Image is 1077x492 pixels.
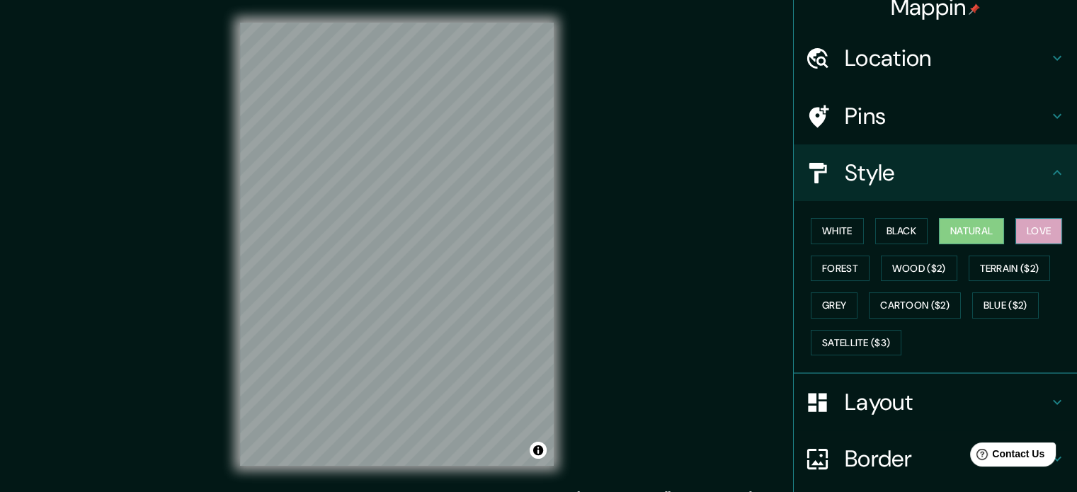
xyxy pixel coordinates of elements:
[845,102,1049,130] h4: Pins
[969,256,1051,282] button: Terrain ($2)
[811,218,864,244] button: White
[881,256,957,282] button: Wood ($2)
[240,23,554,466] canvas: Map
[845,159,1049,187] h4: Style
[875,218,928,244] button: Black
[794,374,1077,430] div: Layout
[811,256,870,282] button: Forest
[794,430,1077,487] div: Border
[869,292,961,319] button: Cartoon ($2)
[969,4,980,15] img: pin-icon.png
[939,218,1004,244] button: Natural
[530,442,547,459] button: Toggle attribution
[972,292,1039,319] button: Blue ($2)
[845,445,1049,473] h4: Border
[845,388,1049,416] h4: Layout
[811,330,901,356] button: Satellite ($3)
[811,292,857,319] button: Grey
[951,437,1061,476] iframe: Help widget launcher
[845,44,1049,72] h4: Location
[794,88,1077,144] div: Pins
[794,144,1077,201] div: Style
[794,30,1077,86] div: Location
[1015,218,1062,244] button: Love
